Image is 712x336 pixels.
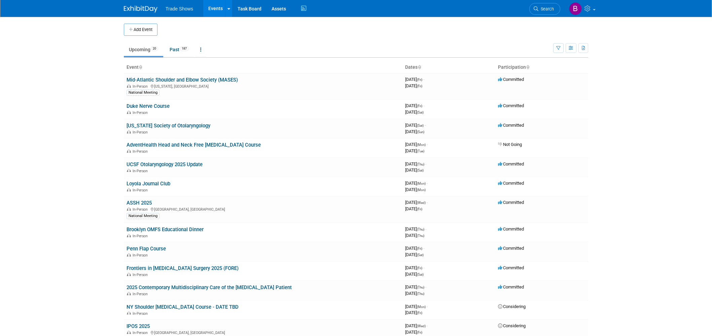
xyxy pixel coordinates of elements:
[417,227,424,231] span: (Thu)
[417,188,426,192] span: (Mon)
[405,142,428,147] span: [DATE]
[133,253,150,257] span: In-Person
[127,188,131,191] img: In-Person Event
[417,324,426,328] span: (Wed)
[526,64,529,70] a: Sort by Participation Type
[405,129,424,134] span: [DATE]
[405,103,424,108] span: [DATE]
[417,84,422,88] span: (Fri)
[127,331,131,334] img: In-Person Event
[151,46,158,51] span: 20
[127,90,159,96] div: National Meeting
[180,46,189,51] span: 187
[498,161,524,166] span: Committed
[417,234,424,238] span: (Thu)
[127,161,203,167] a: UCSF Otolaryngology 2025 Update
[133,111,150,115] span: In-Person
[405,304,428,309] span: [DATE]
[127,253,131,256] img: In-Person Event
[127,292,131,295] img: In-Person Event
[498,181,524,186] span: Committed
[127,273,131,276] img: In-Person Event
[425,226,426,232] span: -
[495,62,588,73] th: Participation
[127,304,239,310] a: NY Shoulder [MEDICAL_DATA] Course - DATE TBD
[127,83,400,89] div: [US_STATE], [GEOGRAPHIC_DATA]
[417,207,422,211] span: (Fri)
[405,181,428,186] span: [DATE]
[423,103,424,108] span: -
[498,246,524,251] span: Committed
[405,148,424,153] span: [DATE]
[124,6,157,12] img: ExhibitDay
[127,213,159,219] div: National Meeting
[133,331,150,335] span: In-Person
[498,77,524,82] span: Committed
[405,246,424,251] span: [DATE]
[405,323,428,328] span: [DATE]
[405,252,424,257] span: [DATE]
[425,284,426,289] span: -
[425,161,426,166] span: -
[417,124,424,127] span: (Sat)
[133,207,150,212] span: In-Person
[405,110,424,115] span: [DATE]
[127,84,131,88] img: In-Person Event
[417,266,422,270] span: (Fri)
[405,200,428,205] span: [DATE]
[498,200,524,205] span: Committed
[127,142,261,148] a: AdventHealth Head and Neck Free [MEDICAL_DATA] Course
[133,130,150,134] span: In-Person
[124,62,402,73] th: Event
[127,123,210,129] a: [US_STATE] Society of Otolaryngology
[127,77,238,83] a: Mid-Atlantic Shoulder and Elbow Society (MASES)
[498,265,524,270] span: Committed
[417,285,424,289] span: (Thu)
[417,169,424,172] span: (Sat)
[133,149,150,154] span: In-Person
[405,226,426,232] span: [DATE]
[127,265,239,271] a: Frontiers in [MEDICAL_DATA] Surgery 2025 (FORE)
[423,246,424,251] span: -
[133,188,150,192] span: In-Person
[427,142,428,147] span: -
[124,43,163,56] a: Upcoming20
[498,123,524,128] span: Committed
[133,311,150,316] span: In-Person
[427,304,428,309] span: -
[127,234,131,237] img: In-Person Event
[498,284,524,289] span: Committed
[498,142,522,147] span: Not Going
[133,234,150,238] span: In-Person
[133,273,150,277] span: In-Person
[417,253,424,257] span: (Sat)
[127,200,152,206] a: ASSH 2025
[127,246,166,252] a: Penn Flap Course
[124,24,157,36] button: Add Event
[405,123,426,128] span: [DATE]
[417,273,424,276] span: (Sat)
[427,181,428,186] span: -
[417,182,426,185] span: (Mon)
[529,3,560,15] a: Search
[417,292,424,296] span: (Thu)
[417,311,422,315] span: (Fri)
[569,2,582,15] img: Becca Rensi
[417,78,422,82] span: (Fri)
[417,149,424,153] span: (Tue)
[498,226,524,232] span: Committed
[127,206,400,212] div: [GEOGRAPHIC_DATA], [GEOGRAPHIC_DATA]
[417,305,426,309] span: (Mon)
[417,247,422,250] span: (Fri)
[405,310,422,315] span: [DATE]
[417,130,424,134] span: (Sun)
[405,161,426,166] span: [DATE]
[405,291,424,296] span: [DATE]
[405,272,424,277] span: [DATE]
[405,77,424,82] span: [DATE]
[127,284,292,291] a: 2025 Contemporary Multidisciplinary Care of the [MEDICAL_DATA] Patient
[418,64,421,70] a: Sort by Start Date
[498,103,524,108] span: Committed
[427,200,428,205] span: -
[405,265,424,270] span: [DATE]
